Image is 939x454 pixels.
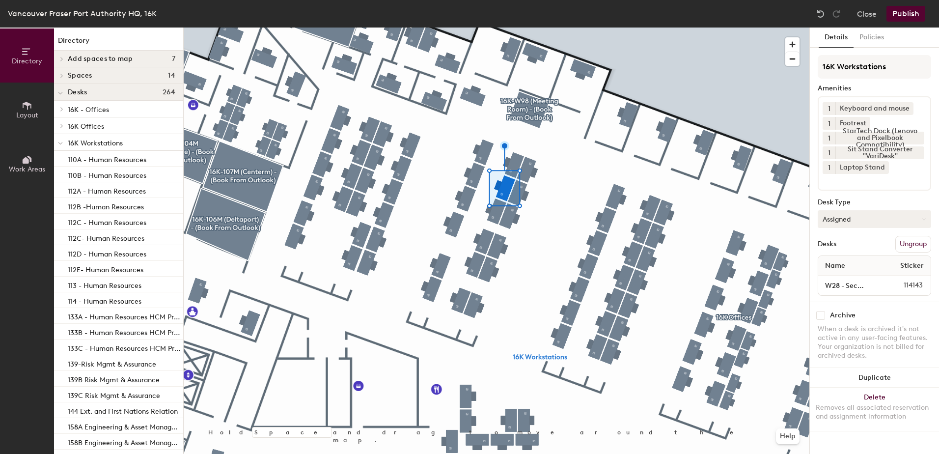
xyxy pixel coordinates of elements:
button: Ungroup [895,236,931,253]
p: 133A - Human Resources HCM Project Team [68,310,181,321]
p: 133B - Human Resources HCM Project Team [68,326,181,337]
p: 113 - Human Resources [68,279,141,290]
p: 112C - Human Resources [68,216,146,227]
span: 7 [172,55,175,63]
button: 1 [823,146,835,159]
span: Directory [12,57,42,65]
span: Work Areas [9,165,45,173]
p: 110B - Human Resources [68,169,146,180]
button: Close [857,6,877,22]
img: Redo [831,9,841,19]
h1: Directory [54,35,183,51]
span: 14 [168,72,175,80]
span: 1 [828,133,830,143]
button: Publish [886,6,925,22]
div: Sit Stand Converter "VariDesk" [835,146,924,159]
p: 144 Ext. and First Nations Relation [68,404,178,416]
button: Details [819,28,854,48]
p: 158B Engineering & Asset Management [68,436,181,447]
div: Removes all associated reservation and assignment information [816,403,933,421]
p: 110A - Human Resources [68,153,146,164]
div: Laptop Stand [835,161,889,174]
input: Unnamed desk [820,279,880,292]
div: Vancouver Fraser Port Authority HQ, 16K [8,7,157,20]
span: Sticker [895,257,929,275]
span: Desks [68,88,87,96]
button: DeleteRemoves all associated reservation and assignment information [810,388,939,431]
span: 16K - Offices [68,106,109,114]
button: 1 [823,102,835,115]
div: Footrest [835,117,870,130]
button: 1 [823,161,835,174]
button: 1 [823,132,835,144]
div: Archive [830,312,856,319]
p: 139-Risk Mgmt & Assurance [68,357,156,369]
p: 139C Risk Mgmt & Assurance [68,389,160,400]
span: 16K Workstations [68,139,123,147]
button: Help [776,428,800,444]
p: 139B Risk Mgmt & Assurance [68,373,160,384]
p: 112D - Human Resources [68,247,146,258]
span: 16K Offices [68,122,104,131]
p: 133C - Human Resources HCM Project Team [68,341,181,353]
button: Duplicate [810,368,939,388]
span: Name [820,257,850,275]
p: 112E- Human Resources [68,263,143,274]
div: Keyboard and mouse [835,102,913,115]
span: Spaces [68,72,92,80]
span: 1 [828,118,830,129]
p: 158A Engineering & Asset Management [68,420,181,431]
p: 114 - Human Resources [68,294,141,306]
div: Amenities [818,85,931,92]
button: 1 [823,117,835,130]
span: 1 [828,104,830,114]
button: Assigned [818,210,931,228]
div: StarTech Dock (Lenovo and Pixelbook Compatibility) [835,132,924,144]
span: 114143 [880,280,929,291]
span: Add spaces to map [68,55,133,63]
span: 1 [828,163,830,173]
div: Desks [818,240,836,248]
div: When a desk is archived it's not active in any user-facing features. Your organization is not bil... [818,325,931,360]
p: 112A - Human Resources [68,184,146,196]
span: 1 [828,148,830,158]
div: Desk Type [818,199,931,206]
span: Layout [16,111,38,119]
img: Undo [816,9,826,19]
span: 264 [163,88,175,96]
button: Policies [854,28,890,48]
p: 112C- Human Resources [68,231,144,243]
p: 112B -Human Resources [68,200,144,211]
